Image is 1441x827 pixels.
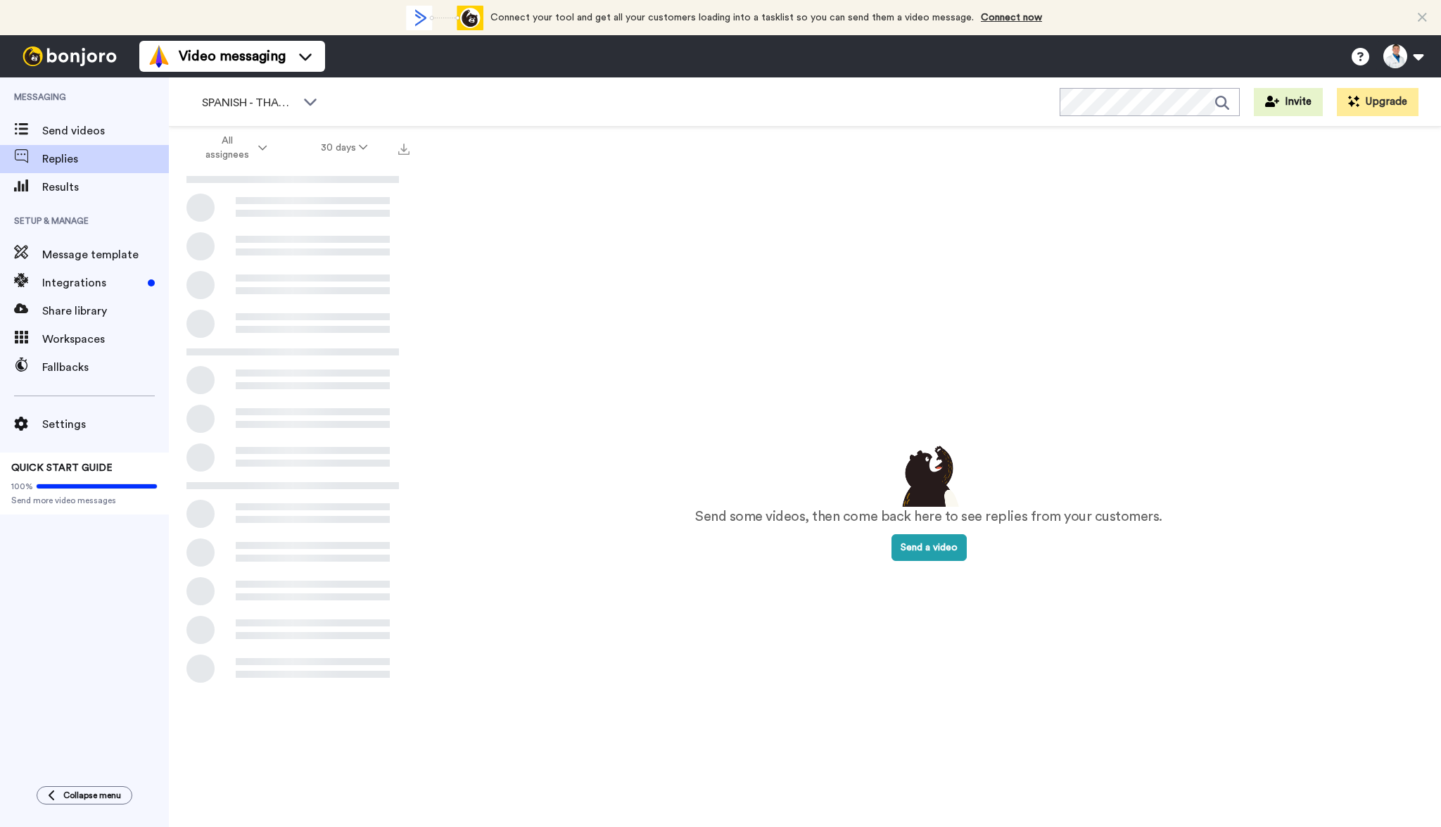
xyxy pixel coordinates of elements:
span: Settings [42,416,169,433]
img: bj-logo-header-white.svg [17,46,122,66]
a: Connect now [981,13,1042,23]
span: Connect your tool and get all your customers loading into a tasklist so you can send them a video... [490,13,974,23]
button: Collapse menu [37,786,132,804]
button: Invite [1254,88,1323,116]
button: All assignees [172,128,294,168]
span: All assignees [198,134,255,162]
span: Fallbacks [42,359,169,376]
button: Export all results that match these filters now. [394,137,414,158]
span: 100% [11,481,33,492]
span: SPANISH - THANK YOU [202,94,296,111]
button: 30 days [294,135,395,160]
button: Send a video [891,534,967,561]
span: QUICK START GUIDE [11,463,113,473]
span: Send more video messages [11,495,158,506]
div: animation [406,6,483,30]
span: Send videos [42,122,169,139]
span: Results [42,179,169,196]
a: Send a video [891,543,967,553]
img: export.svg [398,144,410,155]
span: Integrations [42,274,142,291]
span: Workspaces [42,331,169,348]
span: Share library [42,303,169,320]
span: Collapse menu [63,790,121,801]
span: Replies [42,151,169,168]
span: Message template [42,246,169,263]
img: vm-color.svg [148,45,170,68]
span: Video messaging [179,46,286,66]
button: Upgrade [1337,88,1418,116]
img: results-emptystates.png [894,442,964,507]
p: Send some videos, then come back here to see replies from your customers. [695,507,1162,527]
